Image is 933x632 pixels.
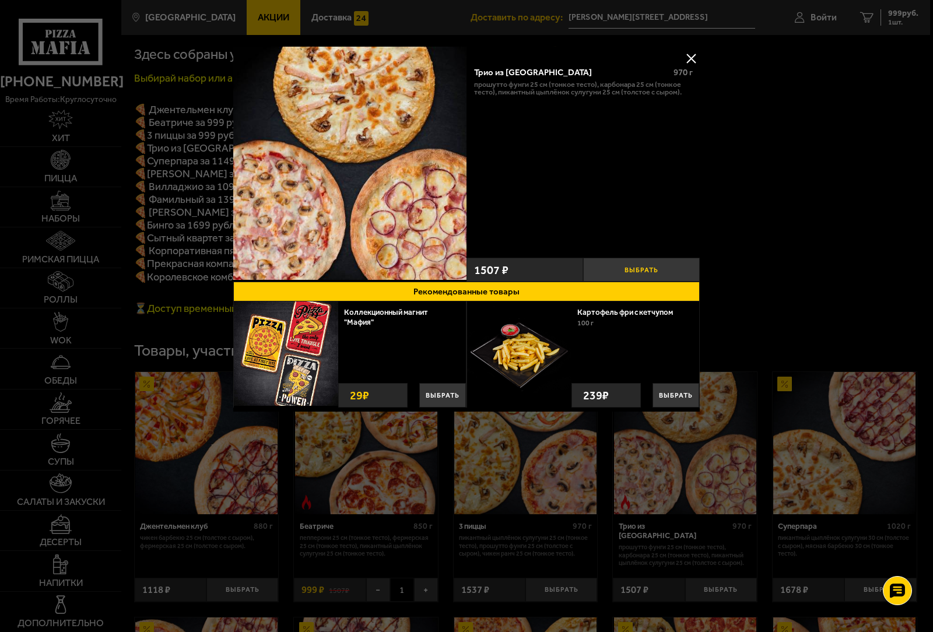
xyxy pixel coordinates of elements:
a: Трио из Рио [233,47,466,282]
strong: 29 ₽ [347,384,372,407]
span: 1507 ₽ [474,264,508,276]
a: Коллекционный магнит "Мафия" [344,308,428,326]
span: 970 г [674,67,693,78]
button: Выбрать [653,383,699,408]
span: 100 г [577,319,594,327]
button: Выбрать [419,383,466,408]
div: Трио из [GEOGRAPHIC_DATA] [474,67,665,78]
strong: 239 ₽ [580,384,612,407]
a: Картофель фри с кетчупом [577,308,683,317]
img: Трио из Рио [233,47,466,280]
button: Рекомендованные товары [233,282,700,301]
button: Выбрать [583,258,700,282]
p: Прошутто Фунги 25 см (тонкое тесто), Карбонара 25 см (тонкое тесто), Пикантный цыплёнок сулугуни ... [474,80,693,96]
